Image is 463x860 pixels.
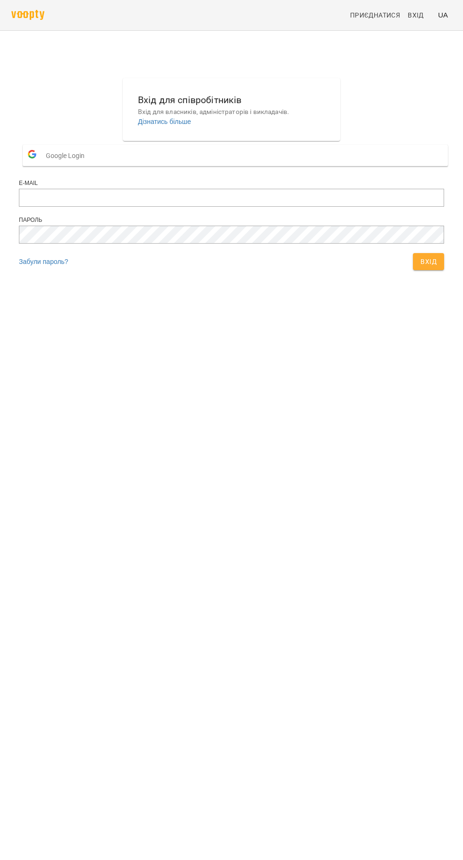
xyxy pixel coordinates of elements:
[408,9,424,21] span: Вхід
[19,258,68,265] a: Забули пароль?
[23,145,448,166] button: Google Login
[404,7,434,24] a: Вхід
[138,107,325,117] p: Вхід для власників, адміністраторів і викладачів.
[19,179,444,187] div: E-mail
[434,6,452,24] button: UA
[420,256,437,267] span: Вхід
[138,93,325,107] h6: Вхід для співробітників
[130,85,333,134] button: Вхід для співробітниківВхід для власників, адміністраторів і викладачів.Дізнатись більше
[138,118,191,125] a: Дізнатись більше
[346,7,404,24] a: Приєднатися
[438,10,448,20] span: UA
[413,253,444,270] button: Вхід
[350,9,400,21] span: Приєднатися
[11,10,44,20] img: voopty.png
[46,146,89,165] span: Google Login
[19,216,444,224] div: Пароль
